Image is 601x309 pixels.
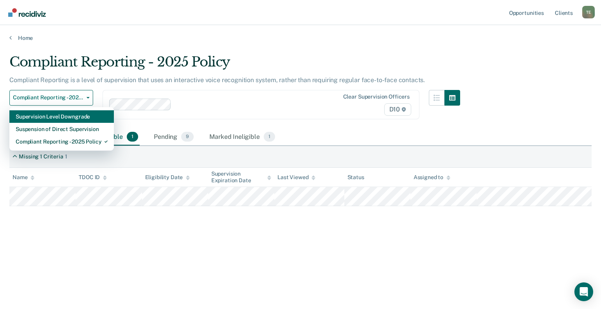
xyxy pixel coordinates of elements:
div: Missing 1 Criteria1 [9,150,70,163]
span: 1 [127,132,138,142]
div: Name [13,174,34,181]
span: 1 [264,132,275,142]
div: Supervision Expiration Date [211,171,271,184]
div: Assigned to [414,174,450,181]
div: Open Intercom Messenger [574,282,593,301]
div: Eligibility Date [145,174,190,181]
div: T E [582,6,595,18]
span: D10 [384,103,411,116]
div: Compliant Reporting - 2025 Policy [9,54,460,76]
div: Suspension of Direct Supervision [16,123,108,135]
div: Last Viewed [277,174,315,181]
div: Missing 1 Criteria [19,153,63,160]
div: Clear supervision officers [343,93,410,100]
button: Compliant Reporting - 2025 Policy [9,90,93,106]
div: Supervision Level Downgrade [16,110,108,123]
div: Status [347,174,364,181]
p: Compliant Reporting is a level of supervision that uses an interactive voice recognition system, ... [9,76,425,84]
span: Compliant Reporting - 2025 Policy [13,94,83,101]
img: Recidiviz [8,8,46,17]
button: Profile dropdown button [582,6,595,18]
div: Marked Ineligible1 [208,129,277,146]
div: Pending9 [152,129,195,146]
div: 1 [65,153,67,160]
div: Compliant Reporting - 2025 Policy [16,135,108,148]
span: 9 [181,132,194,142]
a: Home [9,34,592,41]
div: TDOC ID [79,174,107,181]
